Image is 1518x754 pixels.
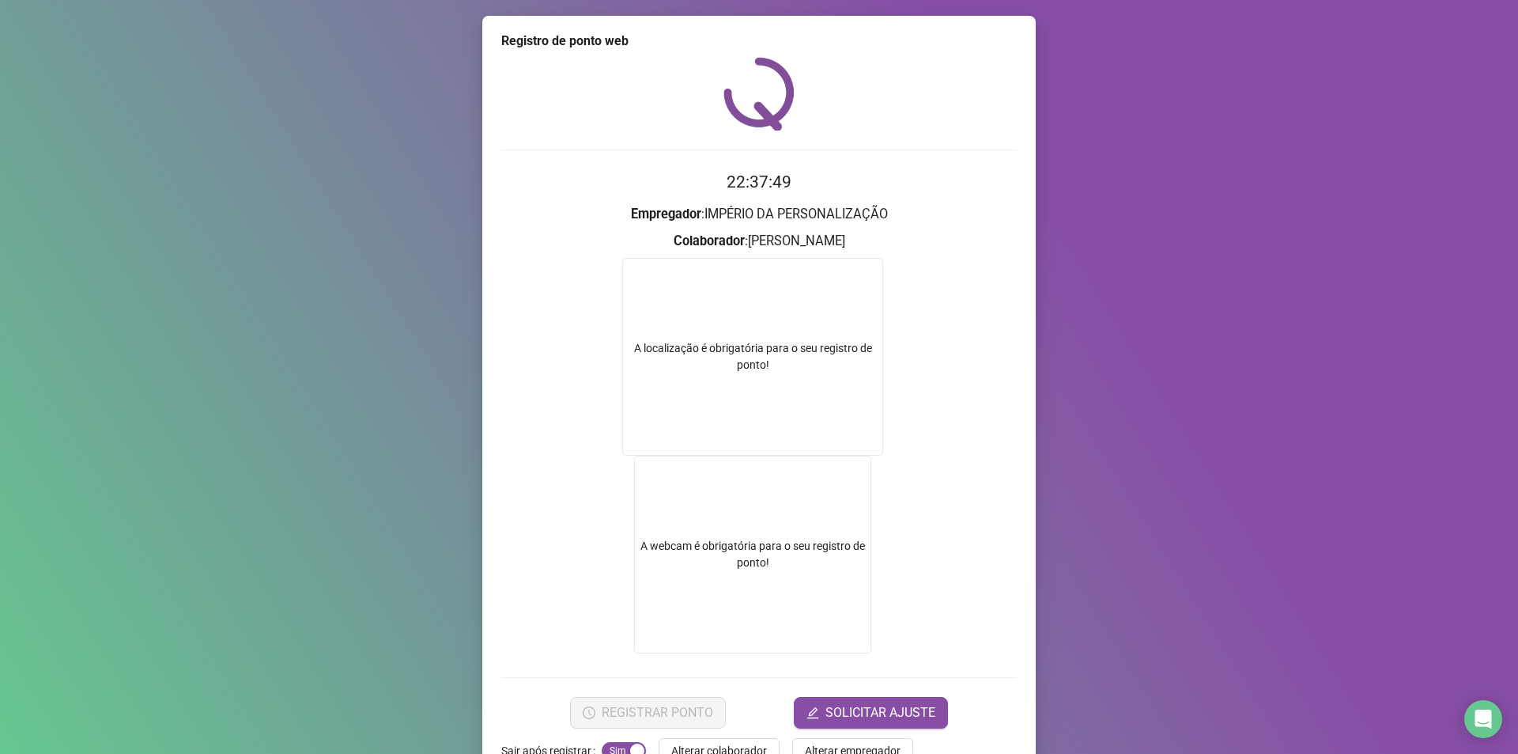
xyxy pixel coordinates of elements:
time: 22:37:49 [727,172,791,191]
div: A webcam é obrigatória para o seu registro de ponto! [634,456,871,654]
button: editSOLICITAR AJUSTE [794,697,948,729]
span: edit [806,707,819,719]
div: Registro de ponto web [501,32,1017,51]
div: A localização é obrigatória para o seu registro de ponto! [623,340,882,373]
span: SOLICITAR AJUSTE [825,703,935,722]
button: REGISTRAR PONTO [570,697,726,729]
strong: Colaborador [674,233,745,248]
h3: : [PERSON_NAME] [501,231,1017,252]
strong: Empregador [631,206,701,222]
img: QRPoint [723,57,795,131]
div: Open Intercom Messenger [1464,700,1502,738]
h3: : IMPÉRIO DA PERSONALIZAÇÃO [501,204,1017,225]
